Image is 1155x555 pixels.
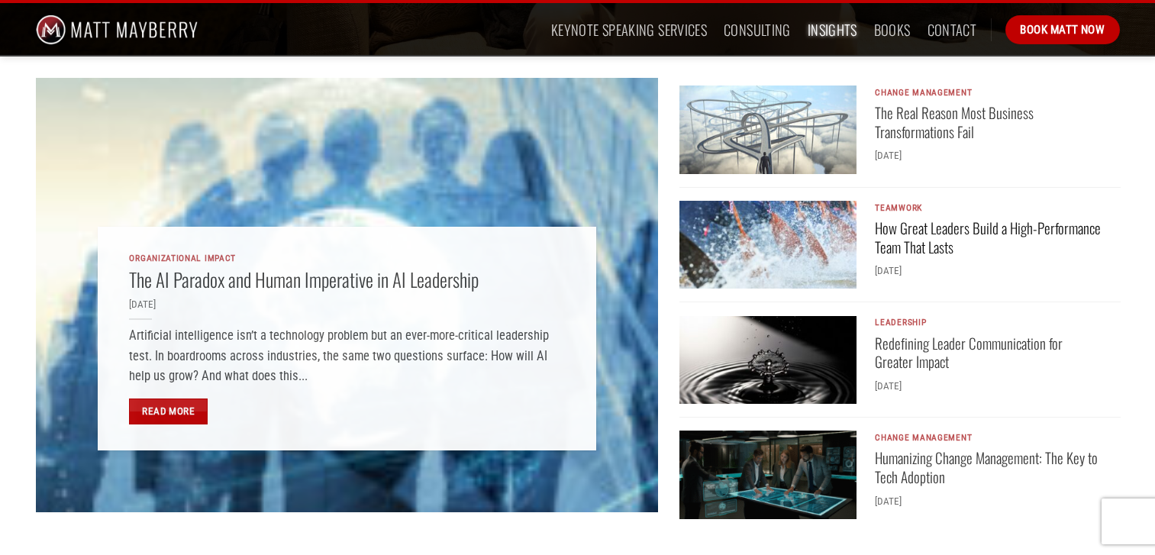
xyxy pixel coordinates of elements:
img: business transformations [679,86,856,174]
img: tech adoption [679,431,856,519]
img: Matt Mayberry [36,3,198,56]
a: How Great Leaders Build a High-Performance Team That Lasts [875,219,1102,257]
p: Change Management [875,88,1102,98]
div: [DATE] [875,378,1102,394]
span: Book Matt Now [1020,21,1105,39]
div: [DATE] [875,263,1102,279]
div: [DATE] [129,296,564,312]
a: Insights [808,16,857,44]
a: The AI Paradox and Human Imperative in AI Leadership [129,267,479,292]
img: leader communication [679,316,856,405]
a: Keynote Speaking Services [551,16,707,44]
p: Change Management [875,433,1102,444]
img: build high-performance team [679,201,856,289]
p: Leadership [875,318,1102,328]
a: Books [874,16,911,44]
p: Teamwork [875,203,1102,214]
div: [DATE] [875,493,1102,509]
p: Artificial intelligence isn’t a technology problem but an ever-more-critical leadership test. In ... [129,326,564,387]
a: Contact [928,16,977,44]
img: ai leadership [36,78,659,512]
a: Humanizing Change Management: The Key to Tech Adoption [875,449,1102,487]
div: [DATE] [875,147,1102,163]
a: Read More [129,399,207,424]
a: Redefining Leader Communication for Greater Impact [875,334,1102,373]
a: Book Matt Now [1005,15,1119,44]
a: The Real Reason Most Business Transformations Fail [875,104,1102,142]
p: Organizational Impact [129,253,564,264]
a: Consulting [724,16,791,44]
